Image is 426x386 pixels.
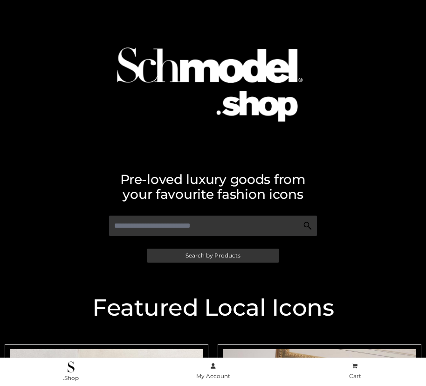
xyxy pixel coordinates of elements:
[147,249,279,263] a: Search by Products
[196,372,230,379] span: My Account
[303,221,312,230] img: Search Icon
[349,372,361,379] span: Cart
[284,361,426,382] a: Cart
[186,253,240,258] span: Search by Products
[63,374,79,381] span: .Shop
[5,172,421,202] h2: Pre-loved luxury goods from your favourite fashion icons
[142,361,284,382] a: My Account
[68,361,75,372] img: .Shop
